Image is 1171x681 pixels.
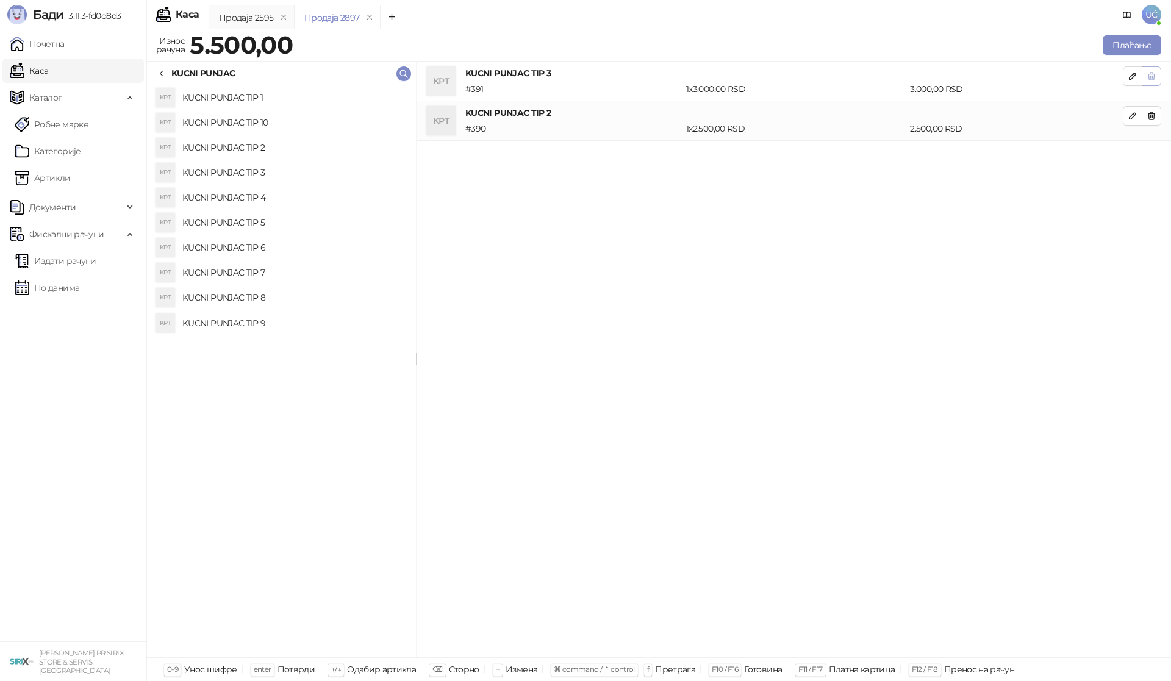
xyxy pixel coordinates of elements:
a: Каса [10,59,48,83]
div: 2.500,00 RSD [908,122,1125,135]
button: Add tab [380,5,404,29]
h4: KUCNI PUNJAC TIP 1 [182,88,406,107]
span: Фискални рачуни [29,222,104,246]
span: ⌫ [432,665,442,674]
button: remove [362,12,378,23]
div: KPT [156,238,175,257]
span: Документи [29,195,76,219]
h4: KUCNI PUNJAC TIP 4 [182,188,406,207]
div: KPT [156,138,175,157]
div: Готовина [744,661,782,677]
a: По данима [15,276,79,300]
div: KPT [156,313,175,333]
div: KPT [156,213,175,232]
div: # 390 [463,122,684,135]
div: KPT [156,263,175,282]
div: KUCNI PUNJAC [171,66,235,80]
div: Пренос на рачун [944,661,1014,677]
span: + [496,665,500,674]
div: KPT [156,88,175,107]
div: KPT [156,113,175,132]
div: 1 x 3.000,00 RSD [684,82,908,96]
div: KPT [156,188,175,207]
button: remove [276,12,292,23]
h4: KUCNI PUNJAC TIP 7 [182,263,406,282]
div: grid [147,85,416,657]
div: KPT [426,106,456,135]
h4: KUCNI PUNJAC TIP 5 [182,213,406,232]
a: Издати рачуни [15,249,96,273]
div: 1 x 2.500,00 RSD [684,122,908,135]
h4: KUCNI PUNJAC TIP 3 [182,163,406,182]
a: ArtikliАртикли [15,166,71,190]
div: KPT [156,163,175,182]
div: Унос шифре [184,661,237,677]
h4: KUCNI PUNJAC TIP 2 [465,106,1123,119]
div: Измена [506,661,537,677]
h4: KUCNI PUNJAC TIP 3 [465,66,1123,80]
div: Претрага [655,661,695,677]
span: enter [254,665,271,674]
div: Продаја 2595 [219,11,273,24]
span: Каталог [29,85,62,110]
a: Робне марке [15,112,88,137]
span: Бади [33,7,63,22]
div: 3.000,00 RSD [908,82,1125,96]
div: Каса [176,10,199,20]
a: Категорије [15,139,81,163]
h4: KUCNI PUNJAC TIP 8 [182,288,406,307]
h4: KUCNI PUNJAC TIP 10 [182,113,406,132]
div: # 391 [463,82,684,96]
span: F12 / F18 [912,665,938,674]
small: [PERSON_NAME] PR SIRIX STORE & SERVIS [GEOGRAPHIC_DATA] [39,649,124,675]
a: Почетна [10,32,65,56]
div: KPT [426,66,456,96]
h4: KUCNI PUNJAC TIP 2 [182,138,406,157]
span: UĆ [1142,5,1161,24]
strong: 5.500,00 [190,30,293,60]
span: 0-9 [167,665,178,674]
button: Плаћање [1103,35,1161,55]
div: Потврди [278,661,315,677]
div: Продаја 2897 [304,11,359,24]
h4: KUCNI PUNJAC TIP 6 [182,238,406,257]
span: 3.11.3-fd0d8d3 [63,10,121,21]
img: 64x64-companyLogo-cb9a1907-c9b0-4601-bb5e-5084e694c383.png [10,649,34,674]
div: Сторно [449,661,479,677]
span: F10 / F16 [712,665,738,674]
a: Документација [1117,5,1137,24]
h4: KUCNI PUNJAC TIP 9 [182,313,406,333]
span: f [647,665,649,674]
div: Платна картица [829,661,895,677]
div: KPT [156,288,175,307]
div: Износ рачуна [154,33,187,57]
div: Одабир артикла [347,661,416,677]
span: ↑/↓ [331,665,341,674]
span: ⌘ command / ⌃ control [554,665,635,674]
img: Logo [7,5,27,24]
span: F11 / F17 [798,665,822,674]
